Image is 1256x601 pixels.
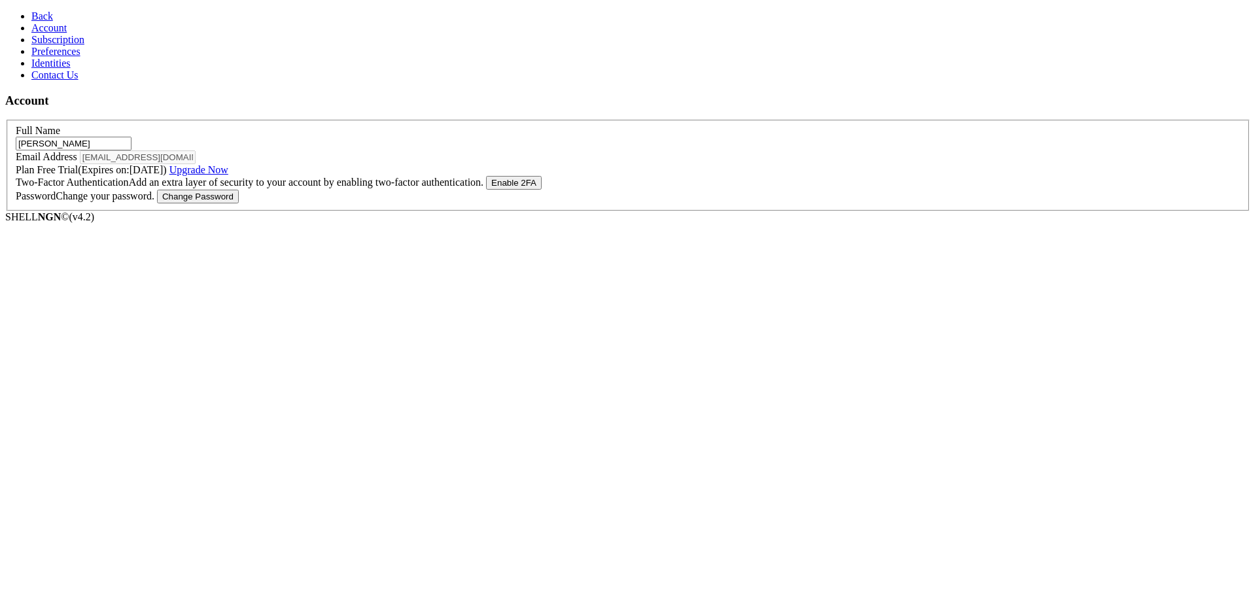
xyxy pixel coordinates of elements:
label: Plan [16,164,228,175]
button: Change Password [157,190,239,203]
b: NGN [38,211,61,222]
span: Add an extra layer of security to your account by enabling two-factor authentication. [129,177,483,188]
a: Back [31,10,53,22]
span: SHELL © [5,211,94,222]
span: 4.2.0 [69,211,95,222]
h3: Account [5,94,1251,108]
label: Full Name [16,125,60,136]
input: Full Name [16,137,131,150]
label: Two-Factor Authentication [16,177,486,188]
label: Password [16,190,157,201]
button: Enable 2FA [486,176,542,190]
span: Free Trial (Expires on: [DATE] ) [37,164,228,175]
a: Upgrade Now [169,164,228,175]
a: Account [31,22,67,33]
label: Email Address [16,151,77,162]
a: Preferences [31,46,80,57]
a: Subscription [31,34,84,45]
a: Identities [31,58,71,69]
a: Contact Us [31,69,78,80]
span: Change your password. [56,190,154,201]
